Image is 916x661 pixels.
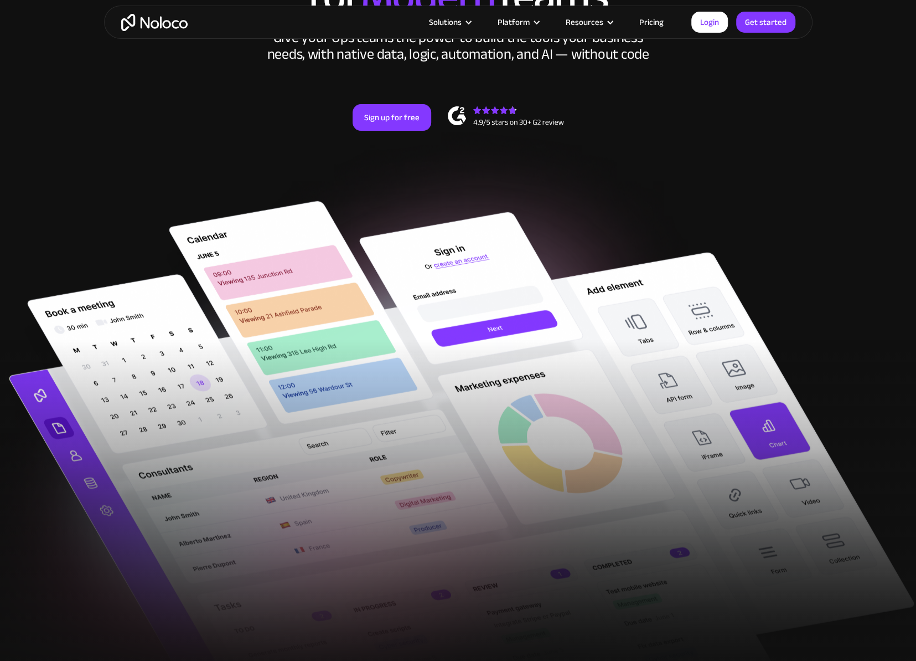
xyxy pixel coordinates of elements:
[121,14,188,31] a: home
[566,15,603,29] div: Resources
[353,104,431,131] a: Sign up for free
[415,15,484,29] div: Solutions
[625,15,677,29] a: Pricing
[265,29,652,63] div: Give your Ops teams the power to build the tools your business needs, with native data, logic, au...
[484,15,552,29] div: Platform
[691,12,728,33] a: Login
[736,12,795,33] a: Get started
[498,15,530,29] div: Platform
[429,15,462,29] div: Solutions
[552,15,625,29] div: Resources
